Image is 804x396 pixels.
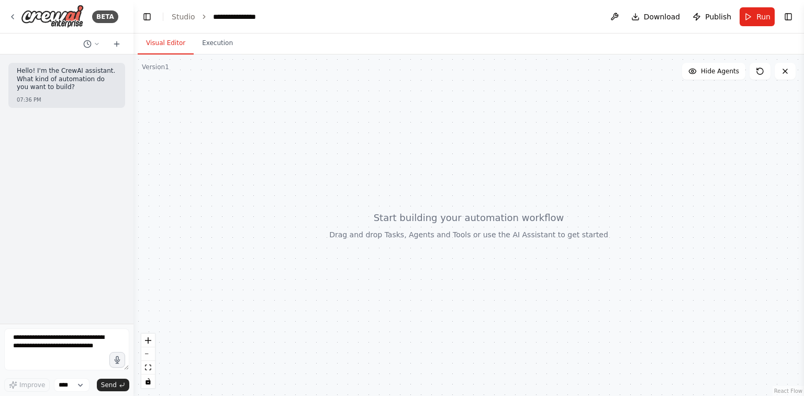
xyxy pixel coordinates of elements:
button: Switch to previous chat [79,38,104,50]
nav: breadcrumb [172,12,265,22]
a: React Flow attribution [774,388,802,394]
img: Logo [21,5,84,28]
button: Hide left sidebar [140,9,154,24]
div: React Flow controls [141,334,155,388]
button: Start a new chat [108,38,125,50]
button: Run [740,7,775,26]
span: Run [756,12,770,22]
span: Download [644,12,680,22]
span: Send [101,381,117,389]
span: Improve [19,381,45,389]
button: fit view [141,361,155,375]
button: Improve [4,378,50,392]
span: Hide Agents [701,67,739,75]
p: Hello! I'm the CrewAI assistant. What kind of automation do you want to build? [17,67,117,92]
div: Version 1 [142,63,169,71]
button: Hide Agents [682,63,745,80]
div: BETA [92,10,118,23]
button: zoom in [141,334,155,347]
button: Show right sidebar [781,9,796,24]
button: toggle interactivity [141,375,155,388]
button: Download [627,7,685,26]
button: Publish [688,7,735,26]
button: Click to speak your automation idea [109,352,125,368]
button: Visual Editor [138,32,194,54]
button: zoom out [141,347,155,361]
a: Studio [172,13,195,21]
button: Send [97,379,129,391]
div: 07:36 PM [17,96,117,104]
span: Publish [705,12,731,22]
button: Execution [194,32,241,54]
